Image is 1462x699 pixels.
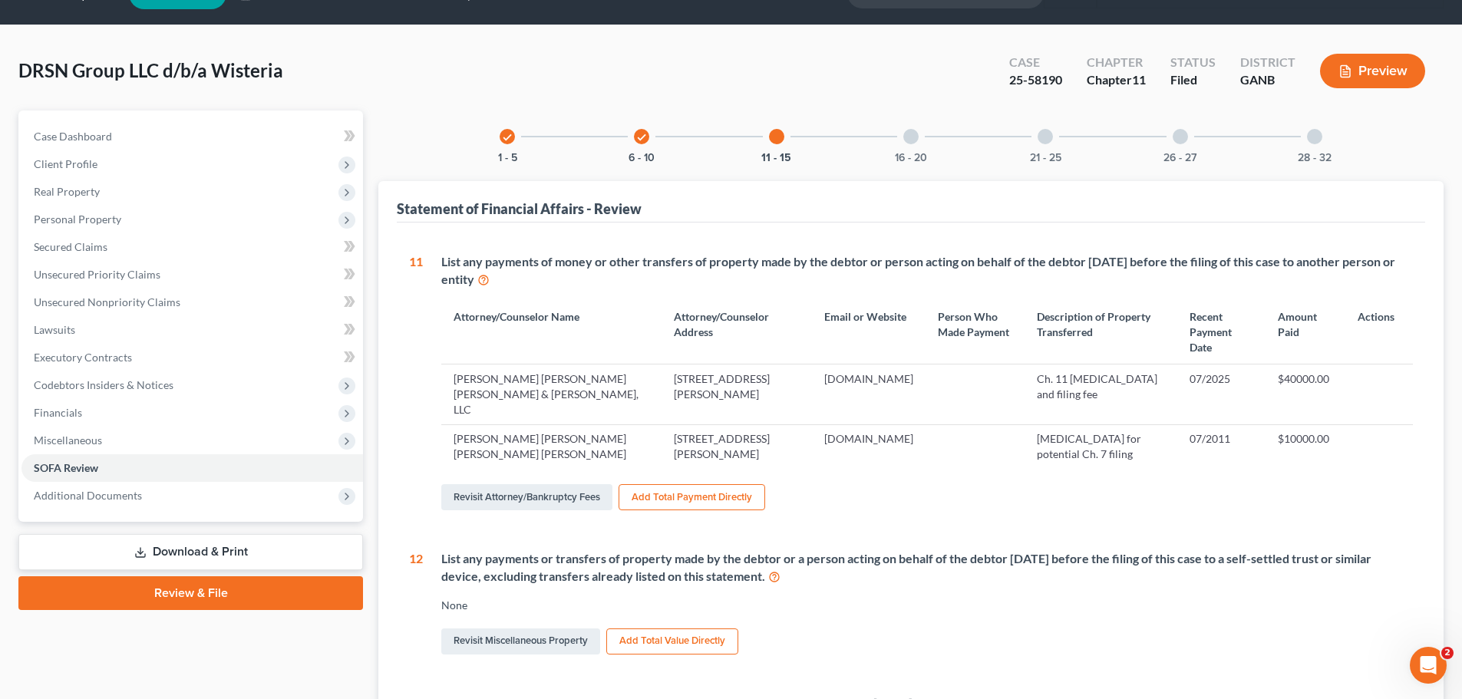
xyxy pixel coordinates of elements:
[441,364,662,424] td: [PERSON_NAME] [PERSON_NAME] [PERSON_NAME] & [PERSON_NAME], LLC
[1025,364,1177,424] td: Ch. 11 [MEDICAL_DATA] and filing fee
[409,253,423,513] div: 11
[34,323,75,336] span: Lawsuits
[34,295,180,308] span: Unsecured Nonpriority Claims
[34,351,132,364] span: Executory Contracts
[1087,71,1146,89] div: Chapter
[21,289,363,316] a: Unsecured Nonpriority Claims
[21,261,363,289] a: Unsecured Priority Claims
[1025,424,1177,469] td: [MEDICAL_DATA] for potential Ch. 7 filing
[21,233,363,261] a: Secured Claims
[761,153,791,163] button: 11 - 15
[1441,647,1454,659] span: 2
[1087,54,1146,71] div: Chapter
[1266,424,1345,469] td: $10000.00
[441,424,662,469] td: [PERSON_NAME] [PERSON_NAME] [PERSON_NAME] [PERSON_NAME]
[1163,153,1196,163] button: 26 - 27
[662,300,812,364] th: Attorney/Counselor Address
[409,550,423,658] div: 12
[926,300,1025,364] th: Person Who Made Payment
[441,628,600,654] a: Revisit Miscellaneous Property
[18,576,363,610] a: Review & File
[1132,72,1146,87] span: 11
[619,484,765,510] button: Add Total Payment Directly
[21,454,363,482] a: SOFA Review
[1177,364,1266,424] td: 07/2025
[34,434,102,447] span: Miscellaneous
[1345,300,1413,364] th: Actions
[636,132,647,143] i: check
[895,153,927,163] button: 16 - 20
[34,213,121,226] span: Personal Property
[21,344,363,371] a: Executory Contracts
[441,550,1413,585] div: List any payments or transfers of property made by the debtor or a person acting on behalf of the...
[662,424,812,469] td: [STREET_ADDRESS][PERSON_NAME]
[34,130,112,143] span: Case Dashboard
[21,316,363,344] a: Lawsuits
[629,153,655,163] button: 6 - 10
[1298,153,1332,163] button: 28 - 32
[1009,71,1062,89] div: 25-58190
[1240,71,1295,89] div: GANB
[1177,424,1266,469] td: 07/2011
[1025,300,1177,364] th: Description of Property Transferred
[18,59,283,81] span: DRSN Group LLC d/b/a Wisteria
[1320,54,1425,88] button: Preview
[34,489,142,502] span: Additional Documents
[1009,54,1062,71] div: Case
[1240,54,1295,71] div: District
[1177,300,1266,364] th: Recent Payment Date
[1030,153,1061,163] button: 21 - 25
[606,628,738,654] button: Add Total Value Directly
[441,484,612,510] a: Revisit Attorney/Bankruptcy Fees
[21,123,363,150] a: Case Dashboard
[34,157,97,170] span: Client Profile
[498,153,517,163] button: 1 - 5
[1266,300,1345,364] th: Amount Paid
[34,185,100,198] span: Real Property
[662,364,812,424] td: [STREET_ADDRESS][PERSON_NAME]
[441,300,662,364] th: Attorney/Counselor Name
[812,424,926,469] td: [DOMAIN_NAME]
[1170,54,1216,71] div: Status
[441,598,1413,613] div: None
[1266,364,1345,424] td: $40000.00
[34,268,160,281] span: Unsecured Priority Claims
[34,406,82,419] span: Financials
[34,378,173,391] span: Codebtors Insiders & Notices
[502,132,513,143] i: check
[1410,647,1447,684] iframe: Intercom live chat
[18,534,363,570] a: Download & Print
[812,300,926,364] th: Email or Website
[397,199,642,218] div: Statement of Financial Affairs - Review
[34,461,98,474] span: SOFA Review
[1170,71,1216,89] div: Filed
[34,240,107,253] span: Secured Claims
[441,253,1413,289] div: List any payments of money or other transfers of property made by the debtor or person acting on ...
[812,364,926,424] td: [DOMAIN_NAME]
